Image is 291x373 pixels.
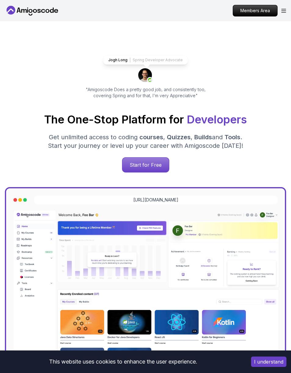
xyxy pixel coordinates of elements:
p: "Amigoscode Does a pretty good job, and consistently too, covering Spring and for that, I'm very ... [77,87,214,99]
a: Members Area [233,5,278,16]
p: Spring Developer Advocate [133,58,183,62]
p: Get unlimited access to coding , , and . Start your journey or level up your career with Amigosco... [43,133,248,150]
div: This website uses cookies to enhance the user experience. [5,355,242,368]
h1: The One-Stop Platform for [5,113,286,126]
p: Jogh Long [108,58,128,62]
img: dashboard [11,209,280,371]
a: [URL][DOMAIN_NAME] [133,197,178,203]
span: Developers [187,113,247,126]
p: Members Area [233,5,277,16]
img: josh long [138,68,153,83]
span: courses [139,133,163,141]
span: Tools [225,133,240,141]
button: Open Menu [281,9,286,13]
p: Start for Free [122,158,169,172]
span: Builds [194,133,212,141]
span: Quizzes [167,133,191,141]
a: Start for Free [122,157,169,172]
button: Accept cookies [251,357,286,367]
